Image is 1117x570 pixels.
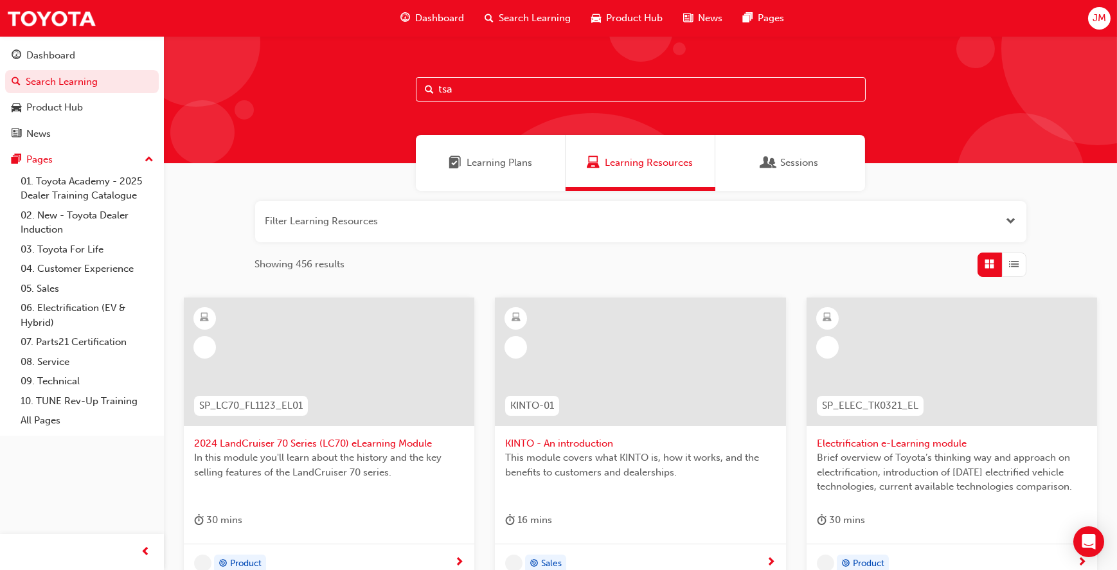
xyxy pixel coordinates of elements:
[817,512,827,528] span: duration-icon
[15,172,159,206] a: 01. Toyota Academy - 2025 Dealer Training Catalogue
[199,398,303,413] span: SP_LC70_FL1123_EL01
[425,82,434,97] span: Search
[15,371,159,391] a: 09. Technical
[449,156,461,170] span: Learning Plans
[5,148,159,172] button: Pages
[26,48,75,63] div: Dashboard
[5,41,159,148] button: DashboardSearch LearningProduct HubNews
[817,512,865,528] div: 30 mins
[1009,257,1019,272] span: List
[5,96,159,120] a: Product Hub
[823,310,832,326] span: learningResourceType_ELEARNING-icon
[15,240,159,260] a: 03. Toyota For Life
[698,11,722,26] span: News
[1077,557,1087,569] span: next-icon
[467,156,532,170] span: Learning Plans
[5,122,159,146] a: News
[605,156,693,170] span: Learning Resources
[390,5,474,31] a: guage-iconDashboard
[12,129,21,140] span: news-icon
[15,259,159,279] a: 04. Customer Experience
[15,391,159,411] a: 10. TUNE Rev-Up Training
[454,557,464,569] span: next-icon
[15,332,159,352] a: 07. Parts21 Certification
[733,5,794,31] a: pages-iconPages
[15,411,159,431] a: All Pages
[15,298,159,332] a: 06. Electrification (EV & Hybrid)
[1073,526,1104,557] div: Open Intercom Messenger
[194,436,464,451] span: 2024 LandCruiser 70 Series (LC70) eLearning Module
[1093,11,1106,26] span: JM
[194,450,464,479] span: In this module you'll learn about the history and the key selling features of the LandCruiser 70 ...
[587,156,600,170] span: Learning Resources
[485,10,494,26] span: search-icon
[758,11,784,26] span: Pages
[581,5,673,31] a: car-iconProduct Hub
[505,512,552,528] div: 16 mins
[15,206,159,240] a: 02. New - Toyota Dealer Induction
[415,11,464,26] span: Dashboard
[505,436,775,451] span: KINTO - An introduction
[985,257,994,272] span: Grid
[194,512,242,528] div: 30 mins
[505,450,775,479] span: This module covers what KINTO is, how it works, and the benefits to customers and dealerships.
[1006,214,1016,229] button: Open the filter
[12,76,21,88] span: search-icon
[762,156,775,170] span: Sessions
[1088,7,1111,30] button: JM
[416,135,566,191] a: Learning PlansLearning Plans
[15,279,159,299] a: 05. Sales
[512,310,521,326] span: learningResourceType_ELEARNING-icon
[201,310,210,326] span: learningResourceType_ELEARNING-icon
[474,5,581,31] a: search-iconSearch Learning
[12,50,21,62] span: guage-icon
[26,100,83,115] div: Product Hub
[817,450,1087,494] span: Brief overview of Toyota’s thinking way and approach on electrification, introduction of [DATE] e...
[743,10,753,26] span: pages-icon
[499,11,571,26] span: Search Learning
[416,77,866,102] input: Search...
[5,70,159,94] a: Search Learning
[715,135,865,191] a: SessionsSessions
[15,352,159,372] a: 08. Service
[673,5,733,31] a: news-iconNews
[766,557,776,569] span: next-icon
[6,4,96,33] img: Trak
[255,257,345,272] span: Showing 456 results
[12,102,21,114] span: car-icon
[26,152,53,167] div: Pages
[12,154,21,166] span: pages-icon
[510,398,554,413] span: KINTO-01
[780,156,818,170] span: Sessions
[145,152,154,168] span: up-icon
[606,11,663,26] span: Product Hub
[194,512,204,528] span: duration-icon
[566,135,715,191] a: Learning ResourcesLearning Resources
[400,10,410,26] span: guage-icon
[5,44,159,67] a: Dashboard
[817,436,1087,451] span: Electrification e-Learning module
[822,398,918,413] span: SP_ELEC_TK0321_EL
[141,544,151,560] span: prev-icon
[683,10,693,26] span: news-icon
[26,127,51,141] div: News
[505,512,515,528] span: duration-icon
[591,10,601,26] span: car-icon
